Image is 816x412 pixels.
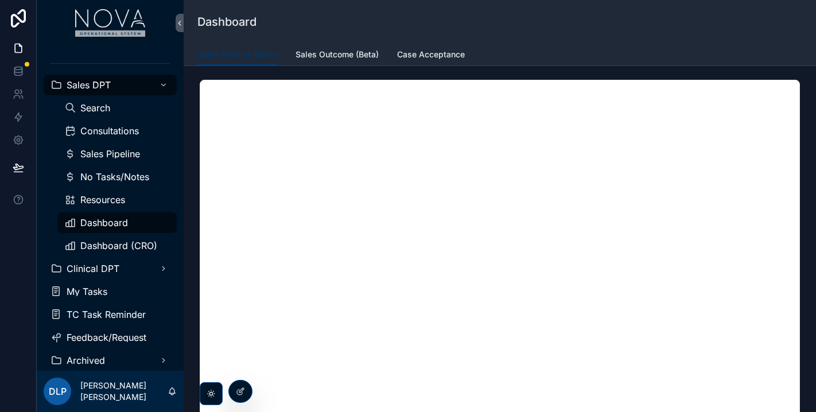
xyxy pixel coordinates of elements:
[44,281,177,302] a: My Tasks
[296,49,379,60] span: Sales Outcome (Beta)
[44,350,177,371] a: Archived
[80,218,128,227] span: Dashboard
[80,126,139,135] span: Consultations
[197,49,277,60] span: Sales Pipeline (Beta)
[49,384,67,398] span: DLP
[80,195,125,204] span: Resources
[67,356,105,365] span: Archived
[44,304,177,325] a: TC Task Reminder
[57,235,177,256] a: Dashboard (CRO)
[397,44,465,67] a: Case Acceptance
[67,287,107,296] span: My Tasks
[80,172,149,181] span: No Tasks/Notes
[37,46,184,371] div: scrollable content
[397,49,465,60] span: Case Acceptance
[197,44,277,66] a: Sales Pipeline (Beta)
[75,9,146,37] img: App logo
[197,14,257,30] h1: Dashboard
[80,149,140,158] span: Sales Pipeline
[67,310,146,319] span: TC Task Reminder
[57,143,177,164] a: Sales Pipeline
[80,380,168,403] p: [PERSON_NAME] [PERSON_NAME]
[57,98,177,118] a: Search
[44,75,177,95] a: Sales DPT
[296,44,379,67] a: Sales Outcome (Beta)
[57,121,177,141] a: Consultations
[44,327,177,348] a: Feedback/Request
[67,264,119,273] span: Clinical DPT
[67,80,111,90] span: Sales DPT
[80,103,110,112] span: Search
[57,189,177,210] a: Resources
[67,333,146,342] span: Feedback/Request
[80,241,157,250] span: Dashboard (CRO)
[44,258,177,279] a: Clinical DPT
[57,212,177,233] a: Dashboard
[57,166,177,187] a: No Tasks/Notes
